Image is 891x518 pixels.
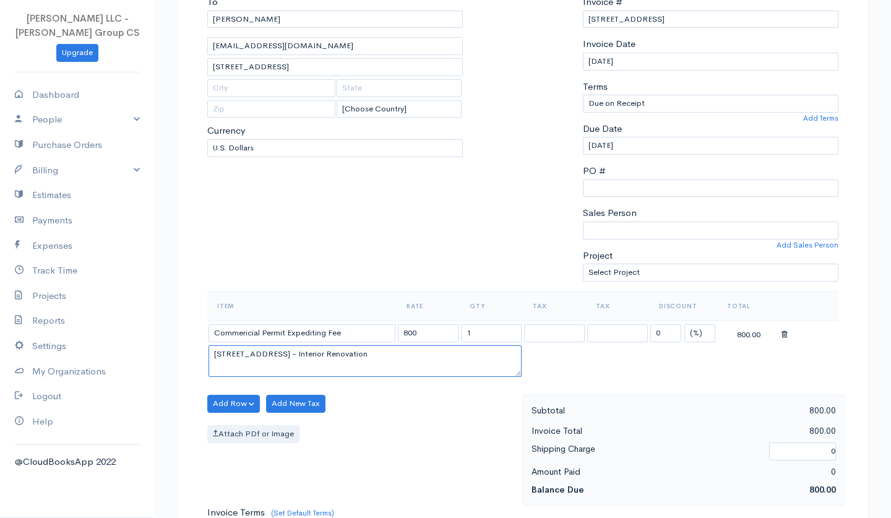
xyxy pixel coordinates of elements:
[207,395,260,413] button: Add Row
[207,58,463,76] input: Address
[803,113,838,124] a: Add Terms
[271,508,334,518] a: (Set Default Terms)
[583,206,637,220] label: Sales Person
[583,53,838,71] input: dd-mm-yyyy
[207,79,335,97] input: City
[583,164,606,178] label: PO #
[532,484,584,495] strong: Balance Due
[684,464,842,480] div: 0
[207,425,299,443] label: Attach PDf or Image
[583,80,608,94] label: Terms
[207,37,463,55] input: Email
[649,291,717,321] th: Discount
[583,122,622,136] label: Due Date
[586,291,649,321] th: Tax
[207,11,463,28] input: Client Name
[266,395,325,413] button: Add New Tax
[207,124,245,138] label: Currency
[583,137,838,155] input: dd-mm-yyyy
[525,464,684,480] div: Amount Paid
[207,100,335,118] input: Zip
[809,484,836,495] span: 800.00
[777,240,838,251] a: Add Sales Person
[15,455,140,469] div: @CloudBooksApp 2022
[717,291,780,321] th: Total
[207,291,397,321] th: Item
[397,291,460,321] th: Rate
[209,324,395,342] input: Item Name
[15,12,140,38] span: [PERSON_NAME] LLC - [PERSON_NAME] Group CS
[525,403,684,418] div: Subtotal
[337,79,462,97] input: State
[523,291,586,321] th: Tax
[684,403,842,418] div: 800.00
[718,326,779,341] div: 800.00
[525,423,684,439] div: Invoice Total
[583,249,613,263] label: Project
[460,291,523,321] th: Qty
[56,44,98,62] a: Upgrade
[525,441,763,462] div: Shipping Charge
[684,423,842,439] div: 800.00
[583,37,635,51] label: Invoice Date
